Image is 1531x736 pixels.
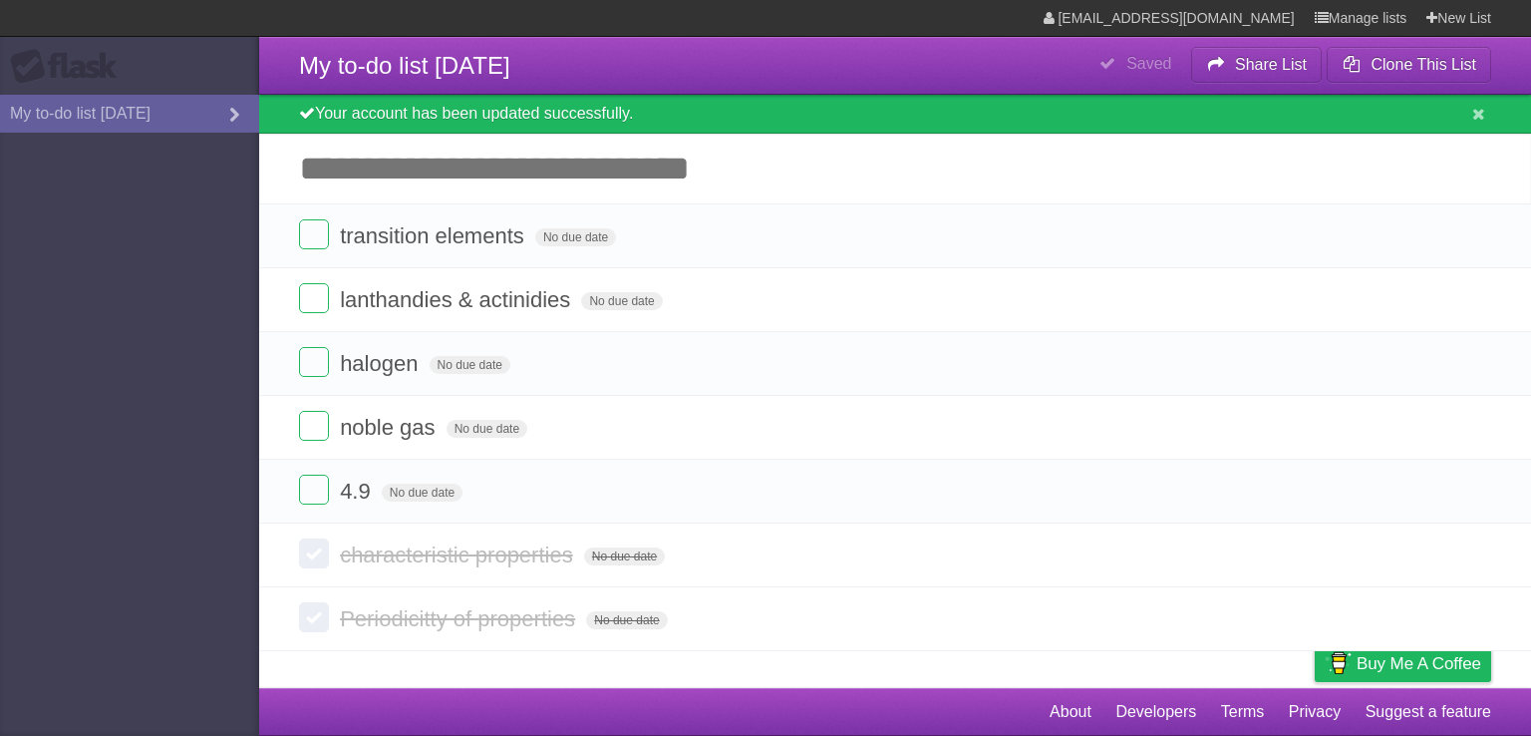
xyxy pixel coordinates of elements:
span: 4.9 [340,479,376,504]
a: Terms [1221,693,1265,731]
button: Share List [1191,47,1323,83]
a: Suggest a feature [1366,693,1491,731]
span: My to-do list [DATE] [299,52,510,79]
span: No due date [581,292,662,310]
span: No due date [447,420,527,438]
button: Clone This List [1327,47,1491,83]
label: Done [299,347,329,377]
span: No due date [535,228,616,246]
span: Periodicitty of properties [340,606,580,631]
span: No due date [586,611,667,629]
span: noble gas [340,415,440,440]
div: Flask [10,49,130,85]
label: Done [299,411,329,441]
b: Saved [1126,55,1171,72]
label: Done [299,283,329,313]
span: No due date [430,356,510,374]
span: transition elements [340,223,529,248]
label: Done [299,475,329,505]
span: characteristic properties [340,543,578,567]
span: Buy me a coffee [1357,646,1481,681]
div: Your account has been updated successfully. [259,95,1531,134]
img: Buy me a coffee [1325,646,1352,680]
a: Privacy [1289,693,1341,731]
b: Share List [1235,56,1307,73]
label: Done [299,219,329,249]
b: Clone This List [1371,56,1476,73]
a: Developers [1115,693,1196,731]
span: halogen [340,351,423,376]
span: No due date [382,484,462,502]
label: Done [299,602,329,632]
label: Done [299,539,329,568]
span: No due date [584,548,665,565]
a: About [1050,693,1091,731]
a: Buy me a coffee [1315,645,1491,682]
span: lanthandies & actinidies [340,287,575,312]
